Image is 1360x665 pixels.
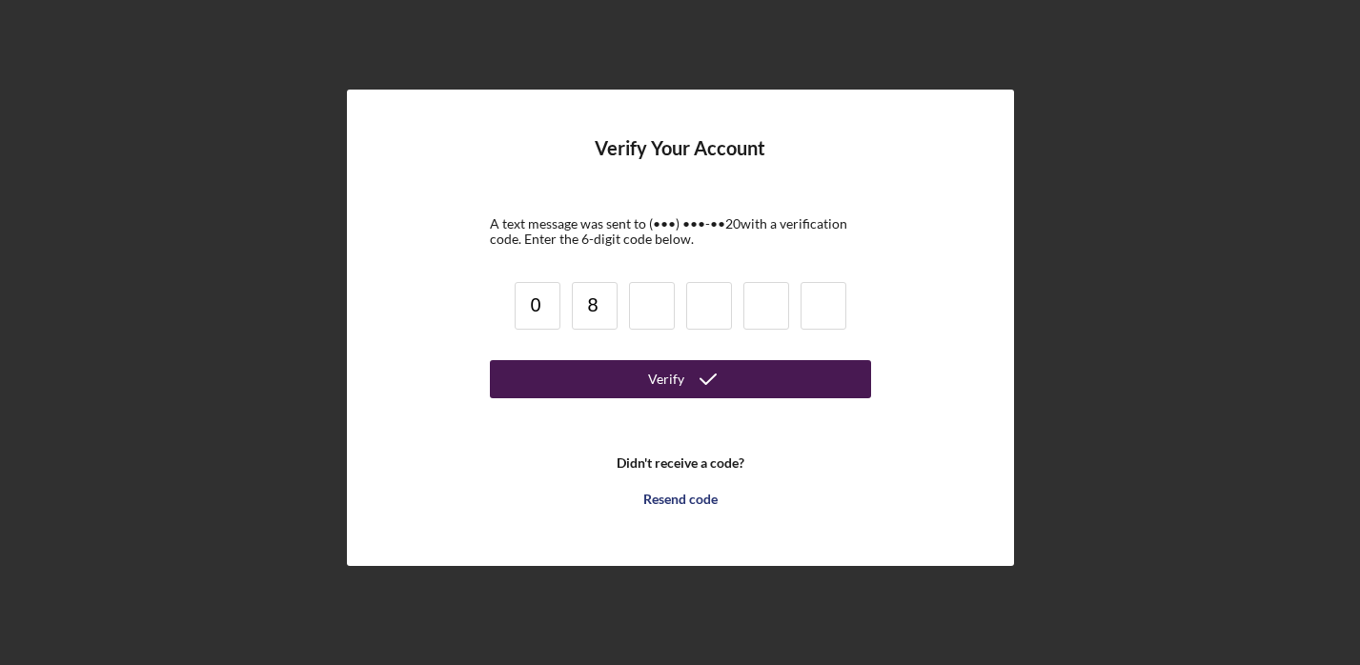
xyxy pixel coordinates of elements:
[490,480,871,518] button: Resend code
[490,360,871,398] button: Verify
[490,216,871,247] div: A text message was sent to (•••) •••-•• 20 with a verification code. Enter the 6-digit code below.
[595,137,765,188] h4: Verify Your Account
[648,360,684,398] div: Verify
[617,455,744,471] b: Didn't receive a code?
[643,480,718,518] div: Resend code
